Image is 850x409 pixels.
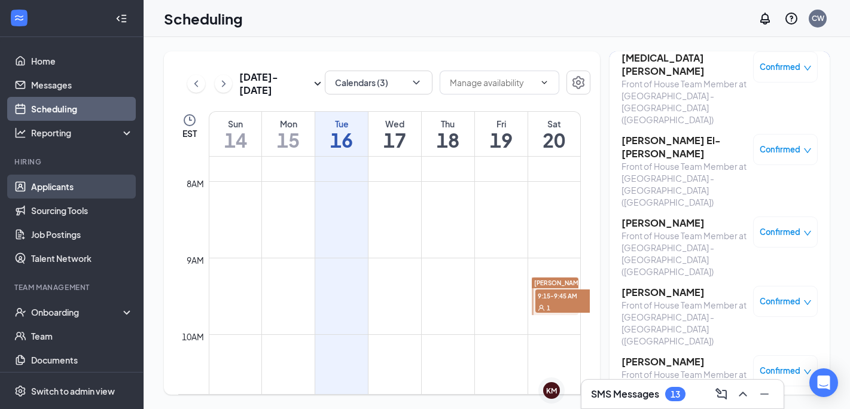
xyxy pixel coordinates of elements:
[368,130,421,150] h1: 17
[14,306,26,318] svg: UserCheck
[566,71,590,97] a: Settings
[315,118,368,130] div: Tue
[538,304,545,312] svg: User
[803,64,812,72] span: down
[31,222,133,246] a: Job Postings
[534,279,584,286] span: [PERSON_NAME]
[262,112,315,156] a: September 15, 2025
[757,387,772,401] svg: Minimize
[31,97,133,121] a: Scheduling
[621,355,747,368] h3: [PERSON_NAME]
[784,11,799,26] svg: QuestionInfo
[714,387,729,401] svg: ComposeMessage
[209,130,261,150] h1: 14
[528,118,580,130] div: Sat
[546,386,557,396] div: KM
[621,286,747,299] h3: [PERSON_NAME]
[262,118,315,130] div: Mon
[712,384,731,404] button: ComposeMessage
[760,61,800,73] span: Confirmed
[31,175,133,199] a: Applicants
[591,387,659,401] h3: SMS Messages
[14,157,131,167] div: Hiring
[31,348,133,372] a: Documents
[187,75,205,93] button: ChevronLeft
[184,177,206,190] div: 8am
[755,384,774,404] button: Minimize
[760,365,800,377] span: Confirmed
[475,112,528,156] a: September 19, 2025
[540,78,549,87] svg: ChevronDown
[475,130,528,150] h1: 19
[758,11,772,26] svg: Notifications
[239,71,310,97] h3: [DATE] - [DATE]
[535,289,595,301] span: 9:15-9:45 AM
[31,306,123,318] div: Onboarding
[547,304,550,312] span: 1
[621,78,747,126] div: Front of House Team Member at [GEOGRAPHIC_DATA] - [GEOGRAPHIC_DATA] ([GEOGRAPHIC_DATA])
[31,49,133,73] a: Home
[209,118,261,130] div: Sun
[184,254,206,267] div: 9am
[621,160,747,208] div: Front of House Team Member at [GEOGRAPHIC_DATA] - [GEOGRAPHIC_DATA] ([GEOGRAPHIC_DATA])
[164,8,243,29] h1: Scheduling
[310,77,325,91] svg: SmallChevronDown
[528,130,580,150] h1: 20
[422,118,474,130] div: Thu
[803,298,812,307] span: down
[14,282,131,292] div: Team Management
[368,112,421,156] a: September 17, 2025
[182,113,197,127] svg: Clock
[812,13,824,23] div: CW
[325,71,432,94] button: Calendars (3)ChevronDown
[760,295,800,307] span: Confirmed
[621,216,747,230] h3: [PERSON_NAME]
[422,130,474,150] h1: 18
[115,13,127,25] svg: Collapse
[571,75,586,90] svg: Settings
[31,246,133,270] a: Talent Network
[621,230,747,277] div: Front of House Team Member at [GEOGRAPHIC_DATA] - [GEOGRAPHIC_DATA] ([GEOGRAPHIC_DATA])
[13,12,25,24] svg: WorkstreamLogo
[209,112,261,156] a: September 14, 2025
[671,389,680,399] div: 13
[215,75,233,93] button: ChevronRight
[31,385,115,397] div: Switch to admin view
[31,324,133,348] a: Team
[733,384,752,404] button: ChevronUp
[760,226,800,238] span: Confirmed
[410,77,422,88] svg: ChevronDown
[475,118,528,130] div: Fri
[368,118,421,130] div: Wed
[566,71,590,94] button: Settings
[315,112,368,156] a: September 16, 2025
[809,368,838,397] div: Open Intercom Messenger
[262,130,315,150] h1: 15
[760,144,800,155] span: Confirmed
[621,51,747,78] h3: [MEDICAL_DATA][PERSON_NAME]
[450,76,535,89] input: Manage availability
[621,299,747,347] div: Front of House Team Member at [GEOGRAPHIC_DATA] - [GEOGRAPHIC_DATA] ([GEOGRAPHIC_DATA])
[528,112,580,156] a: September 20, 2025
[31,199,133,222] a: Sourcing Tools
[14,385,26,397] svg: Settings
[422,112,474,156] a: September 18, 2025
[315,130,368,150] h1: 16
[803,146,812,155] span: down
[218,77,230,91] svg: ChevronRight
[14,127,26,139] svg: Analysis
[621,134,747,160] h3: [PERSON_NAME] El-[PERSON_NAME]
[736,387,750,401] svg: ChevronUp
[190,77,202,91] svg: ChevronLeft
[179,330,206,343] div: 10am
[803,229,812,237] span: down
[31,127,134,139] div: Reporting
[31,73,133,97] a: Messages
[182,127,197,139] span: EST
[803,368,812,376] span: down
